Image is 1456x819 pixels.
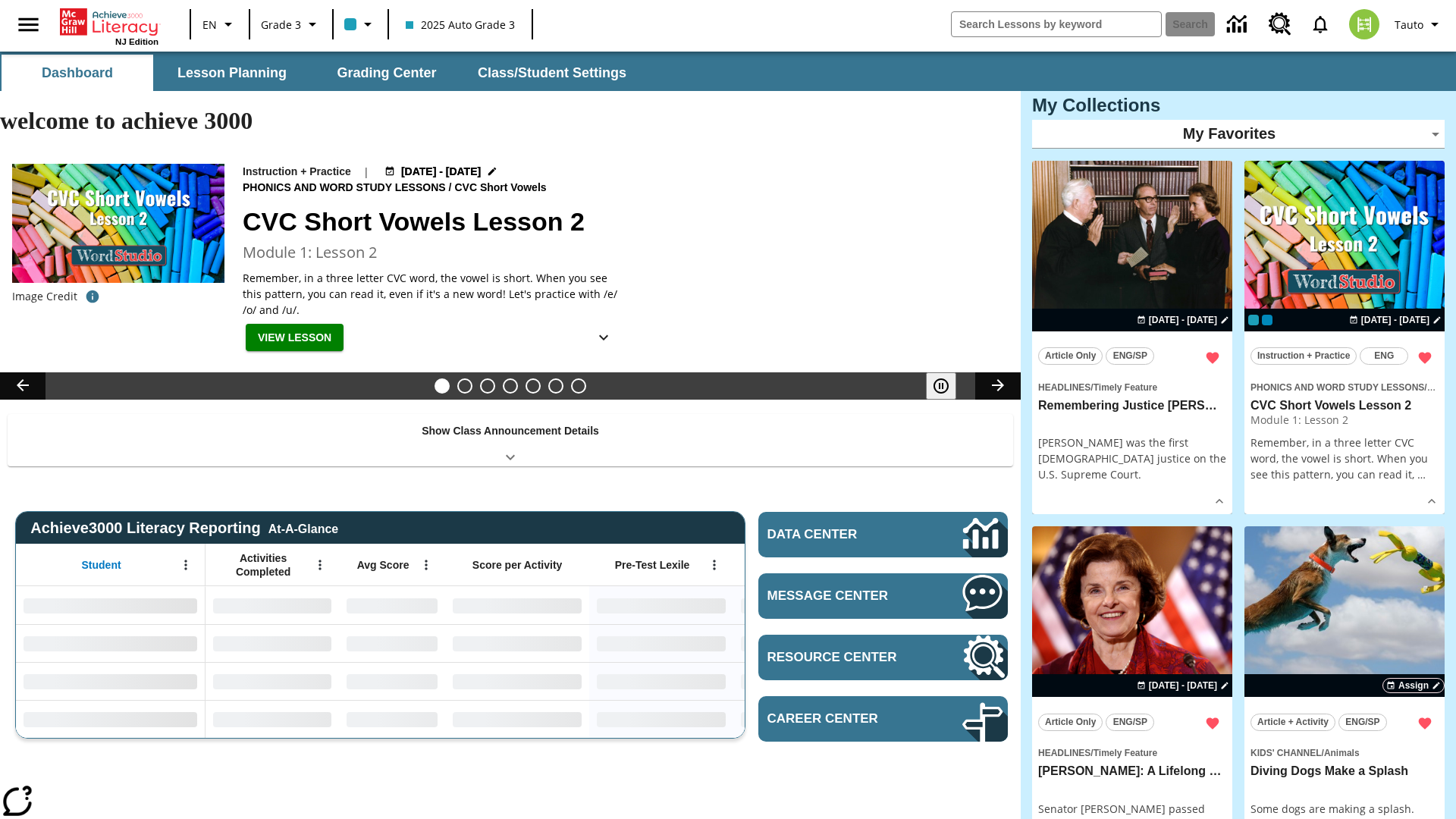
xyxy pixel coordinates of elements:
[1417,467,1426,482] span: …
[466,55,639,91] button: Class/Student Settings
[703,554,726,576] button: Open Menu
[1398,679,1429,692] span: Assign
[156,55,308,91] button: Lesson Planning
[309,554,331,576] button: Open Menu
[1248,315,1259,325] span: Current Class
[30,519,338,537] span: Achieve3000 Literacy Reporting
[454,180,549,196] span: CVC Short Vowels
[1113,714,1147,730] span: ENG/SP
[206,586,339,624] div: No Data,
[1094,748,1157,758] span: Timely Feature
[1338,714,1387,731] button: ENG/SP
[2,55,153,91] button: Dashboard
[363,164,369,180] span: |
[526,378,541,394] button: Slide 5 Cars of the Future?
[1420,490,1443,513] button: Show Details
[767,650,917,665] span: Resource Center
[1395,17,1423,33] span: Tauto
[1134,679,1232,692] button: Aug 18 - Aug 18 Choose Dates
[767,588,917,604] span: Message Center
[206,624,339,662] div: No Data,
[1257,348,1350,364] span: Instruction + Practice
[339,700,445,738] div: No Data,
[758,635,1008,680] a: Resource Center, Will open in new tab
[338,11,383,38] button: Class color is light blue. Change class color
[758,696,1008,742] a: Career Center
[1038,748,1090,758] span: Headlines
[1324,748,1360,758] span: Animals
[1038,764,1226,780] h3: Dianne Feinstein: A Lifelong Leader
[1045,714,1096,730] span: Article Only
[975,372,1021,400] button: Lesson carousel, Next
[1244,161,1445,515] div: lesson details
[1346,313,1445,327] button: Aug 18 - Aug 18 Choose Dates
[548,378,563,394] button: Slide 6 Pre-release lesson
[1424,379,1435,394] span: /
[767,711,917,726] span: Career Center
[1389,11,1450,38] button: Profile/Settings
[758,512,1008,557] a: Data Center
[202,17,217,33] span: EN
[1106,714,1154,731] button: ENG/SP
[1250,378,1439,395] span: Topic: Phonics and Word Study Lessons/CVC Short Vowels
[1199,710,1226,737] button: Remove from Favorites
[1374,348,1394,364] span: ENG
[926,372,956,400] button: Pause
[1038,382,1090,393] span: Headlines
[174,554,197,576] button: Open Menu
[1208,490,1231,513] button: Show Details
[1260,4,1301,45] a: Resource Center, Will open in new tab
[1361,313,1429,327] span: [DATE] - [DATE]
[1134,313,1232,327] button: Aug 18 - Aug 18 Choose Dates
[733,624,877,662] div: No Data,
[82,558,121,572] span: Student
[1250,764,1439,780] h3: Diving Dogs Make a Splash
[1250,347,1357,365] button: Instruction + Practice
[1199,344,1226,372] button: Remove from Favorites
[1382,678,1445,693] button: Assign Choose Dates
[480,378,495,394] button: Slide 3 Remembering Justice O'Connor
[77,283,108,310] button: Image credit: TOXIC CAT/Shutterstock
[1250,435,1439,482] p: Remember, in a three letter CVC word, the vowel is short. When you see this pattern, you can read...
[1038,347,1103,365] button: Article Only
[1149,313,1217,327] span: [DATE] - [DATE]
[1257,714,1329,730] span: Article + Activity
[1032,95,1445,116] h3: My Collections
[1411,710,1439,737] button: Remove from Favorites
[243,270,622,318] p: Remember, in a three letter CVC word, the vowel is short. When you see this pattern, you can read...
[472,558,563,572] span: Score per Activity
[1322,748,1324,758] span: /
[357,558,409,572] span: Avg Score
[1038,744,1226,761] span: Topic: Headlines/Timely Feature
[60,5,158,46] div: Home
[415,554,438,576] button: Open Menu
[926,372,971,400] div: Pause
[246,324,344,352] button: View Lesson
[406,17,515,33] span: 2025 Auto Grade 3
[422,423,599,439] p: Show Class Announcement Details
[213,551,313,579] span: Activities Completed
[1094,382,1157,393] span: Timely Feature
[1090,748,1093,758] span: /
[733,586,877,624] div: No Data,
[952,12,1161,36] input: search field
[243,241,1003,264] h3: Module 1: Lesson 2
[12,164,224,284] img: CVC Short Vowels Lesson 2.
[12,289,77,304] p: Image Credit
[1349,9,1379,39] img: avatar image
[503,378,518,394] button: Slide 4 Taking Movies to the X-Dimension
[733,662,877,700] div: No Data,
[733,700,877,738] div: No Data,
[1262,315,1272,325] div: OL 2025 Auto Grade 4
[1090,382,1093,393] span: /
[60,7,158,37] a: Home
[1106,347,1154,365] button: ENG/SP
[1038,398,1226,414] h3: Remembering Justice O'Connor
[8,414,1013,466] div: Show Class Announcement Details
[1038,435,1226,482] div: [PERSON_NAME] was the first [DEMOGRAPHIC_DATA] justice on the U.S. Supreme Court.
[255,11,328,38] button: Grade: Grade 3, Select a grade
[588,324,619,352] button: Show Details
[339,662,445,700] div: No Data,
[206,662,339,700] div: No Data,
[206,700,339,738] div: No Data,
